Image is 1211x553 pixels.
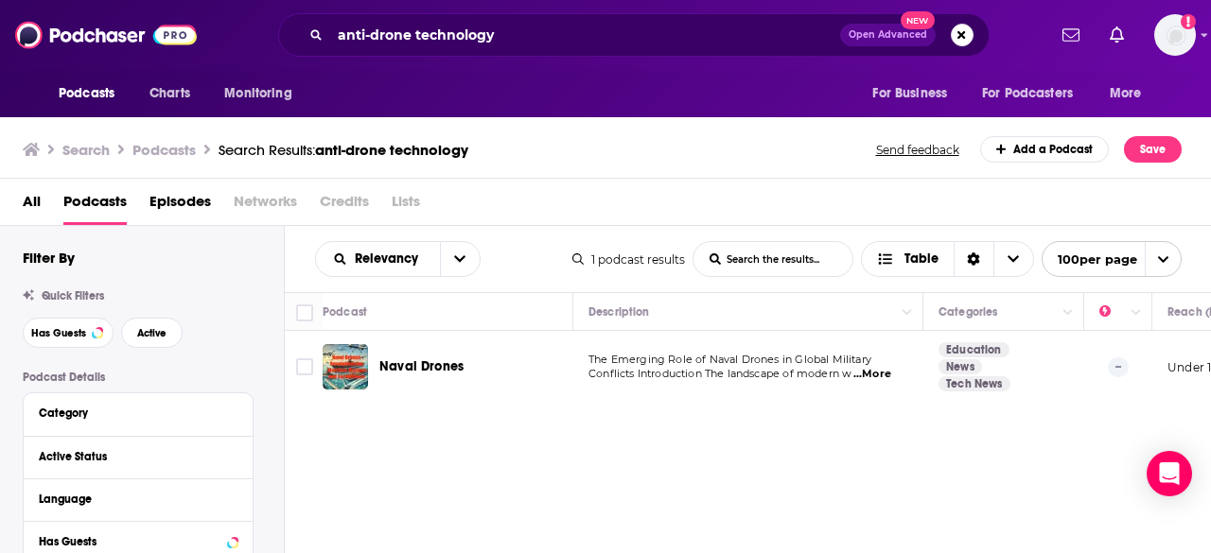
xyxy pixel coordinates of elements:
button: open menu [1097,76,1166,112]
button: Category [39,401,237,424]
span: Monitoring [224,80,291,107]
button: open menu [45,76,139,112]
div: Search podcasts, credits, & more... [278,13,990,57]
span: Lists [392,186,420,225]
a: Episodes [149,186,211,225]
span: More [1110,80,1142,107]
div: Category [39,406,225,420]
a: All [23,186,41,225]
a: Charts [137,76,202,112]
a: Education [939,342,1009,357]
span: Networks [234,186,297,225]
div: Sort Direction [954,242,993,276]
a: Add a Podcast [980,136,1110,163]
div: Search Results: [219,141,468,159]
button: open menu [316,252,440,266]
span: Table [904,252,939,266]
button: open menu [1042,241,1182,277]
a: Show notifications dropdown [1102,19,1132,51]
div: Language [39,493,225,506]
img: Naval Drones [323,344,368,389]
button: Column Actions [1125,302,1148,324]
span: Podcasts [59,80,114,107]
input: Search podcasts, credits, & more... [330,20,840,50]
span: Relevancy [355,252,425,266]
button: Has Guests [23,318,114,348]
span: Naval Drones [379,358,464,374]
div: Categories [939,301,997,323]
span: Quick Filters [42,289,104,302]
p: Podcast Details [23,371,254,384]
button: Show profile menu [1154,14,1196,56]
button: open menu [970,76,1100,112]
button: Column Actions [1057,302,1079,324]
span: anti-drone technology [315,141,468,159]
button: open menu [440,242,480,276]
button: Save [1124,136,1182,163]
div: Open Intercom Messenger [1147,451,1192,496]
h2: Choose List sort [315,241,481,277]
span: For Business [872,80,947,107]
h3: Search [62,141,110,159]
span: Conflicts Introduction The landscape of modern w [588,367,851,380]
span: ...More [853,367,891,382]
div: Has Guests [39,535,221,548]
div: Power Score [1099,301,1126,323]
button: Choose View [861,241,1034,277]
a: Naval Drones [379,357,464,376]
button: Active [121,318,183,348]
button: Active Status [39,444,237,468]
span: The Emerging Role of Naval Drones in Global Military [588,353,871,366]
a: Search Results:anti-drone technology [219,141,468,159]
p: -- [1108,357,1129,376]
button: open menu [211,76,316,112]
button: Send feedback [870,142,965,158]
h2: Filter By [23,249,75,267]
button: open menu [859,76,971,112]
img: Podchaser - Follow, Share and Rate Podcasts [15,17,197,53]
span: Credits [320,186,369,225]
div: Podcast [323,301,367,323]
img: User Profile [1154,14,1196,56]
h3: Podcasts [132,141,196,159]
button: Has Guests [39,529,237,553]
svg: Add a profile image [1181,14,1196,29]
span: New [901,11,935,29]
div: Active Status [39,450,225,463]
button: Language [39,487,237,510]
span: For Podcasters [982,80,1073,107]
a: Show notifications dropdown [1055,19,1087,51]
span: Open Advanced [849,30,927,40]
div: 1 podcast results [572,252,685,267]
span: 100 per page [1043,245,1137,274]
button: Column Actions [896,302,919,324]
span: Toggle select row [296,358,313,375]
span: Has Guests [31,328,86,338]
div: Description [588,301,649,323]
span: Active [137,328,167,338]
span: Charts [149,80,190,107]
a: Tech News [939,376,1010,391]
button: Open AdvancedNew [840,24,936,46]
a: News [939,359,982,374]
a: Podcasts [63,186,127,225]
span: Logged in as AlexMerceron [1154,14,1196,56]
